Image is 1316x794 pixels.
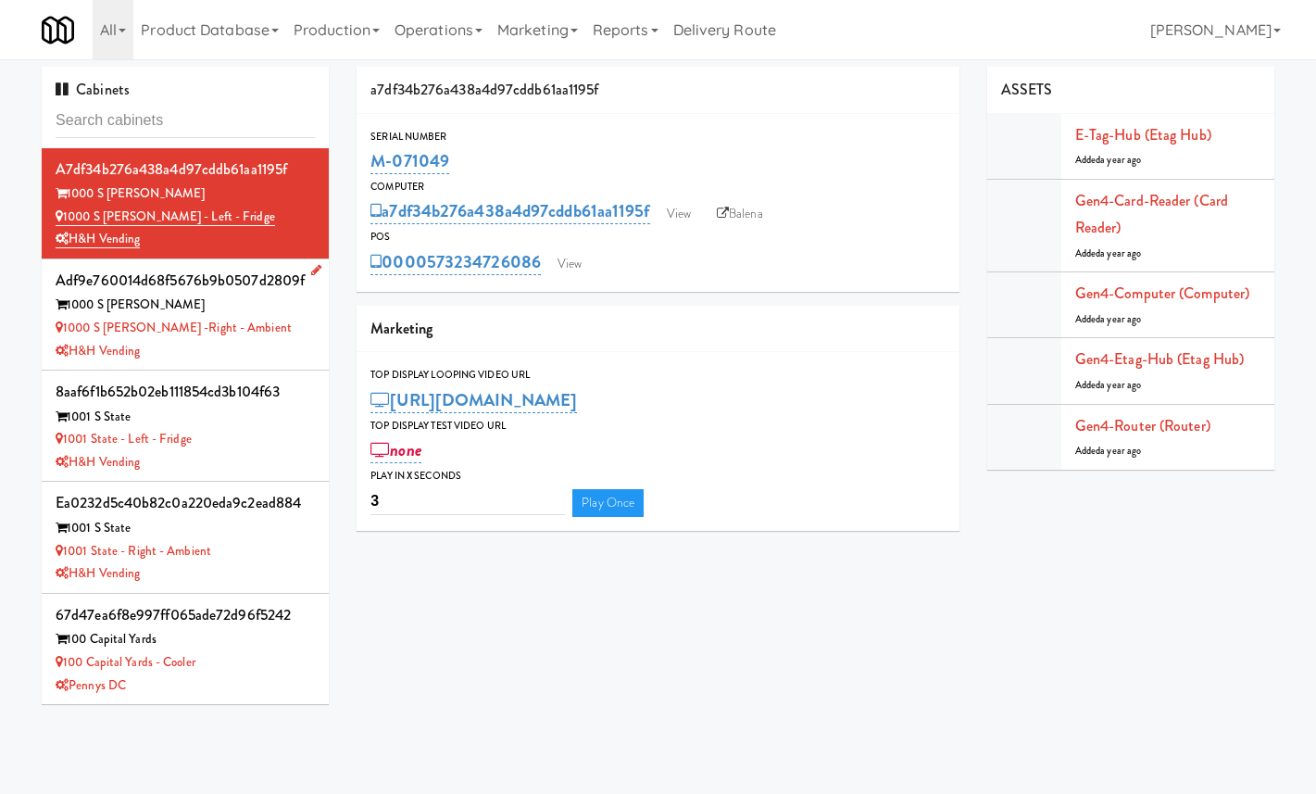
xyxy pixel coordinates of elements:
div: a7df34b276a438a4d97cddb61aa1195f [357,67,959,114]
a: H&H Vending [56,453,140,471]
a: Gen4-router (Router) [1075,415,1210,436]
div: Serial Number [370,128,946,146]
li: a7df34b276a438a4d97cddb61aa1195f1000 S [PERSON_NAME] 1000 S [PERSON_NAME] - Left - FridgeH&H Vending [42,148,329,259]
div: 100 Capital Yards [56,628,315,651]
li: adf9e760014d68f5676b9b0507d2809f1000 S [PERSON_NAME] 1000 S [PERSON_NAME] -Right - AmbientH&H Ven... [42,259,329,371]
a: E-tag-hub (Etag Hub) [1075,124,1211,145]
span: a year ago [1100,444,1141,458]
a: 1000 S [PERSON_NAME] -Right - Ambient [56,319,292,336]
div: 8aaf6f1b652b02eb111854cd3b104f63 [56,378,315,406]
div: 1001 S State [56,517,315,540]
div: Top Display Test Video Url [370,417,946,435]
input: Search cabinets [56,104,315,138]
span: Cabinets [56,79,130,100]
div: Computer [370,178,946,196]
div: Play in X seconds [370,467,946,485]
a: 0000573234726086 [370,249,541,275]
span: a year ago [1100,378,1141,392]
a: H&H Vending [56,342,140,359]
span: Added [1075,312,1142,326]
a: Balena [708,200,772,228]
a: M-071049 [370,148,449,174]
img: Micromart [42,14,74,46]
a: [URL][DOMAIN_NAME] [370,387,577,413]
a: 1001 State - Right - Ambient [56,542,211,560]
span: a year ago [1100,246,1141,260]
span: Added [1075,246,1142,260]
a: H&H Vending [56,564,140,582]
a: 1001 State - Left - Fridge [56,430,192,447]
span: Added [1075,444,1142,458]
a: 100 Capital Yards - Cooler [56,653,195,671]
a: Pennys DC [56,676,126,694]
a: H&H Vending [56,230,140,248]
span: ASSETS [1001,79,1053,100]
span: a year ago [1100,312,1141,326]
a: a7df34b276a438a4d97cddb61aa1195f [370,198,649,224]
span: Added [1075,378,1142,392]
div: 1000 S [PERSON_NAME] [56,294,315,317]
a: View [658,200,700,228]
div: a7df34b276a438a4d97cddb61aa1195f [56,156,315,183]
div: 1001 S State [56,406,315,429]
a: Gen4-card-reader (Card Reader) [1075,190,1228,239]
li: ea0232d5c40b82c0a220eda9c2ead8841001 S State 1001 State - Right - AmbientH&H Vending [42,482,329,593]
div: ea0232d5c40b82c0a220eda9c2ead884 [56,489,315,517]
a: none [370,437,421,463]
a: Gen4-computer (Computer) [1075,283,1249,304]
span: Added [1075,153,1142,167]
div: Top Display Looping Video Url [370,366,946,384]
a: Gen4-etag-hub (Etag Hub) [1075,348,1244,370]
span: a year ago [1100,153,1141,167]
a: Play Once [572,489,644,517]
div: 1000 S [PERSON_NAME] [56,183,315,206]
li: 8aaf6f1b652b02eb111854cd3b104f631001 S State 1001 State - Left - FridgeH&H Vending [42,371,329,482]
li: 67d47ea6f8e997ff065ade72d96f5242100 Capital Yards 100 Capital Yards - CoolerPennys DC [42,594,329,705]
a: View [548,250,591,278]
a: 1000 S [PERSON_NAME] - Left - Fridge [56,208,275,226]
div: 67d47ea6f8e997ff065ade72d96f5242 [56,601,315,629]
span: Marketing [370,318,432,339]
div: adf9e760014d68f5676b9b0507d2809f [56,267,315,295]
div: POS [370,228,946,246]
